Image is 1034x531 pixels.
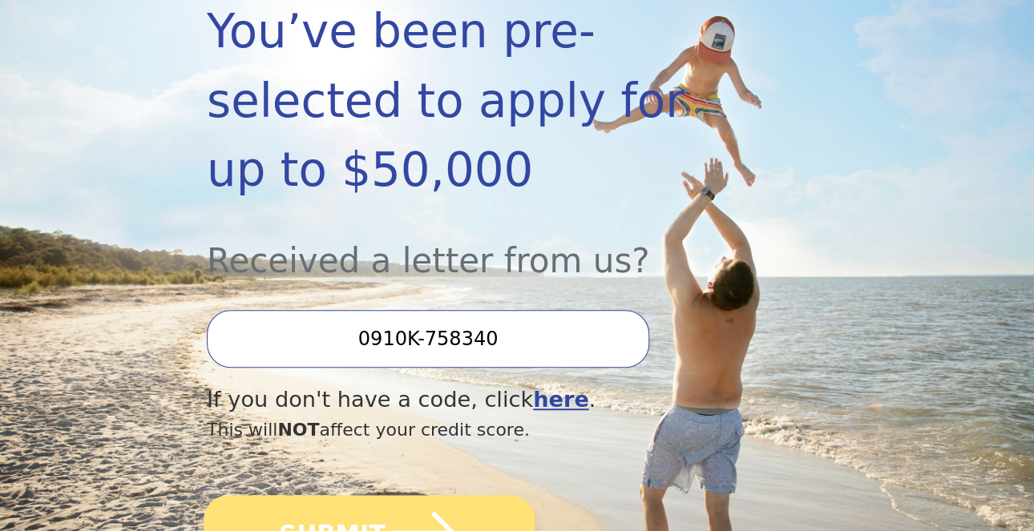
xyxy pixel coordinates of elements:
div: If you don't have a code, click . [207,384,734,416]
div: Received a letter from us? [207,205,734,286]
a: here [533,387,589,412]
input: Enter your Offer Code: [207,310,649,368]
div: This will affect your credit score. [207,416,734,443]
span: NOT [277,420,319,440]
